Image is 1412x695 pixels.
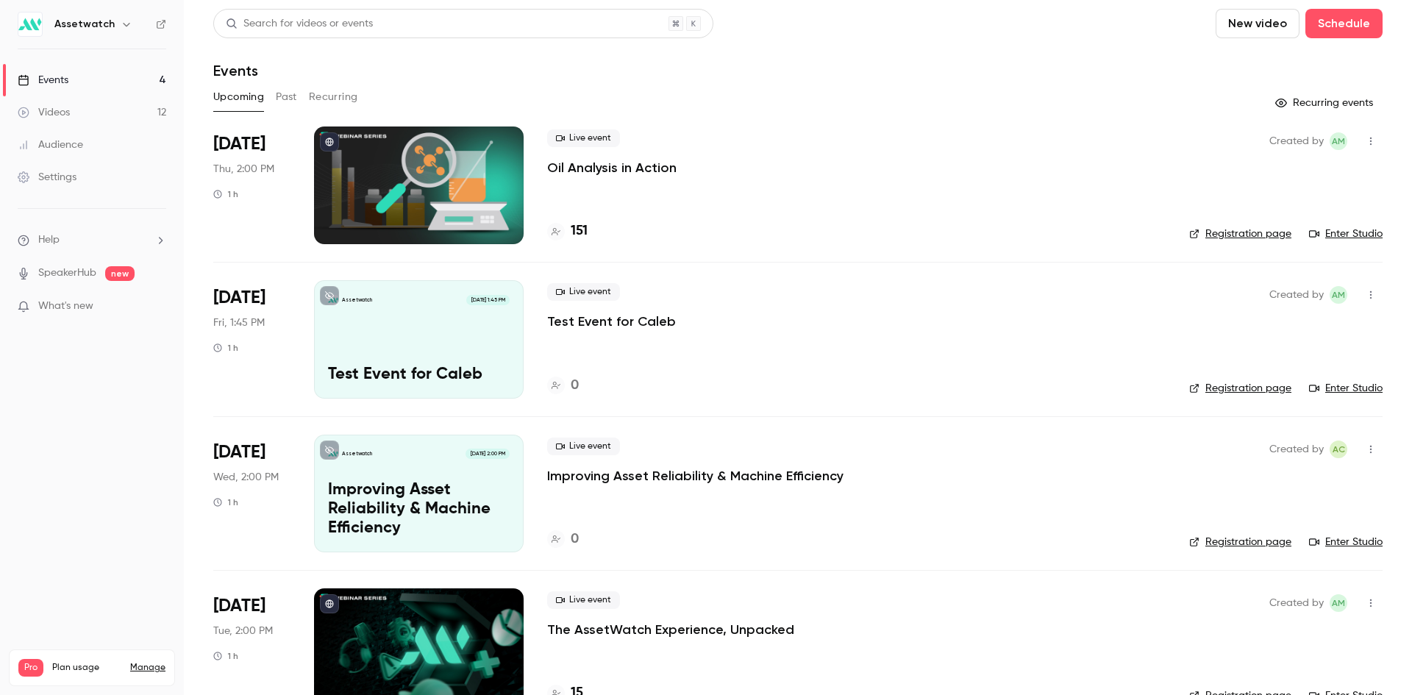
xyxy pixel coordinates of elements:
a: Registration page [1189,381,1291,396]
span: Adam Creamer [1330,441,1347,458]
span: Created by [1269,132,1324,150]
span: Live event [547,283,620,301]
h4: 151 [571,221,588,241]
div: Events [18,73,68,88]
h4: 0 [571,530,579,549]
img: Assetwatch [18,13,42,36]
div: Sep 25 Thu, 2:00 PM (America/New York) [213,126,290,244]
h4: 0 [571,376,579,396]
button: Upcoming [213,85,264,109]
span: Tue, 2:00 PM [213,624,273,638]
p: Improving Asset Reliability & Machine Efficiency [328,481,510,538]
li: help-dropdown-opener [18,232,166,248]
a: 151 [547,221,588,241]
p: Test Event for Caleb [328,366,510,385]
p: Assetwatch [342,450,372,457]
button: Past [276,85,297,109]
div: 1 h [213,188,238,200]
a: 0 [547,376,579,396]
span: Live event [547,591,620,609]
span: new [105,266,135,281]
a: Enter Studio [1309,227,1383,241]
button: New video [1216,9,1299,38]
span: [DATE] [213,286,265,310]
span: What's new [38,299,93,314]
span: AM [1332,286,1345,304]
a: 0 [547,530,579,549]
div: Audience [18,138,83,152]
iframe: Noticeable Trigger [149,300,166,313]
span: Help [38,232,60,248]
span: [DATE] [213,594,265,618]
a: Oil Analysis in Action [547,159,677,177]
a: Manage [130,662,165,674]
span: Created by [1269,594,1324,612]
a: Registration page [1189,535,1291,549]
span: AM [1332,594,1345,612]
p: Assetwatch [342,296,372,304]
span: Created by [1269,441,1324,458]
span: Thu, 2:00 PM [213,162,274,177]
span: [DATE] [213,132,265,156]
a: Registration page [1189,227,1291,241]
span: Wed, 2:00 PM [213,470,279,485]
div: Oct 15 Wed, 2:00 PM (America/New York) [213,435,290,552]
button: Recurring [309,85,358,109]
div: Oct 3 Fri, 1:45 PM (America/New York) [213,280,290,398]
span: [DATE] [213,441,265,464]
a: Enter Studio [1309,381,1383,396]
a: Improving Asset Reliability & Machine Efficiency [547,467,844,485]
a: Improving Asset Reliability & Machine EfficiencyAssetwatch[DATE] 2:00 PMImproving Asset Reliabili... [314,435,524,552]
span: Created by [1269,286,1324,304]
div: Videos [18,105,70,120]
span: Live event [547,129,620,147]
h6: Assetwatch [54,17,115,32]
span: Auburn Meadows [1330,286,1347,304]
a: SpeakerHub [38,265,96,281]
a: Enter Studio [1309,535,1383,549]
span: AC [1333,441,1345,458]
span: Auburn Meadows [1330,132,1347,150]
button: Schedule [1305,9,1383,38]
span: Auburn Meadows [1330,594,1347,612]
span: [DATE] 1:45 PM [466,295,509,305]
div: 1 h [213,650,238,662]
span: [DATE] 2:00 PM [466,449,509,459]
span: Pro [18,659,43,677]
div: 1 h [213,496,238,508]
div: 1 h [213,342,238,354]
div: Settings [18,170,76,185]
h1: Events [213,62,258,79]
a: Test Event for CalebAssetwatch[DATE] 1:45 PMTest Event for Caleb [314,280,524,398]
span: AM [1332,132,1345,150]
a: The AssetWatch Experience, Unpacked [547,621,794,638]
button: Recurring events [1269,91,1383,115]
span: Live event [547,438,620,455]
span: Plan usage [52,662,121,674]
div: Search for videos or events [226,16,373,32]
span: Fri, 1:45 PM [213,316,265,330]
a: Test Event for Caleb [547,313,676,330]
